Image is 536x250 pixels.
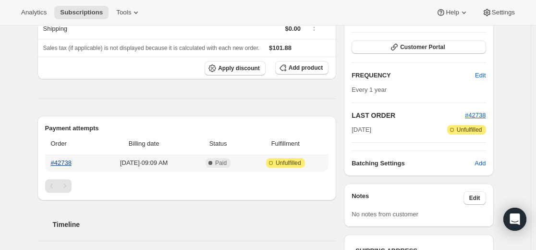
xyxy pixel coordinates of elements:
[430,6,474,19] button: Help
[194,139,243,149] span: Status
[463,191,486,205] button: Edit
[45,124,329,133] h2: Payment attempts
[457,126,482,134] span: Unfulfilled
[400,43,445,51] span: Customer Portal
[45,179,329,193] nav: Pagination
[475,159,486,168] span: Add
[476,6,521,19] button: Settings
[352,71,475,80] h2: FREQUENCY
[352,125,371,135] span: [DATE]
[110,6,146,19] button: Tools
[352,191,463,205] h3: Notes
[352,211,418,218] span: No notes from customer
[205,61,266,75] button: Apply discount
[465,112,486,119] a: #42738
[100,158,188,168] span: [DATE] · 09:09 AM
[352,111,465,120] h2: LAST ORDER
[285,25,301,32] span: $0.00
[248,139,323,149] span: Fulfillment
[276,159,301,167] span: Unfulfilled
[289,64,323,72] span: Add product
[15,6,52,19] button: Analytics
[54,6,109,19] button: Subscriptions
[352,86,387,93] span: Every 1 year
[215,159,227,167] span: Paid
[116,9,131,16] span: Tools
[475,71,486,80] span: Edit
[503,208,526,231] div: Open Intercom Messenger
[352,159,475,168] h6: Batching Settings
[469,156,491,171] button: Add
[469,194,480,202] span: Edit
[465,111,486,120] button: #42738
[45,133,97,154] th: Order
[469,68,491,83] button: Edit
[218,64,260,72] span: Apply discount
[446,9,459,16] span: Help
[100,139,188,149] span: Billing date
[352,40,486,54] button: Customer Portal
[21,9,47,16] span: Analytics
[60,9,103,16] span: Subscriptions
[275,61,329,75] button: Add product
[306,22,322,33] button: Shipping actions
[51,159,72,166] a: #42738
[492,9,515,16] span: Settings
[43,45,260,51] span: Sales tax (if applicable) is not displayed because it is calculated with each new order.
[269,44,292,51] span: $101.88
[53,220,337,229] h2: Timeline
[37,18,165,39] th: Shipping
